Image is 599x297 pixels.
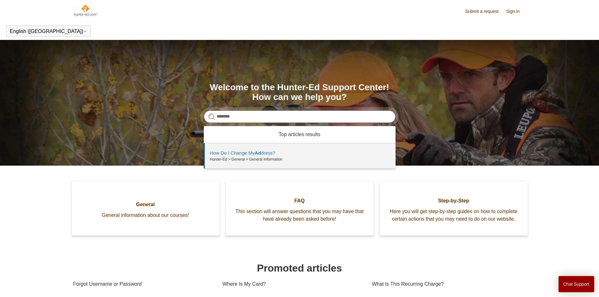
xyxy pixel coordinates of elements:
[210,150,275,157] zd-autocomplete-title-multibrand: Suggested result 1 How Do I Change My Address?
[255,150,261,156] em: Ad
[372,276,521,293] a: What Is This Recurring Charge?
[81,201,210,208] span: General
[389,208,518,223] span: Here you will get step-by-step guides on how to complete certain actions that you may need to do ...
[204,110,396,123] input: Search
[226,181,374,235] a: FAQ This section will answer questions that you may have that have already been asked before!
[506,8,526,15] a: Sign in
[210,157,389,162] zd-autocomplete-breadcrumbs-multibrand: Hunter-Ed > General > General Information
[81,212,210,219] span: General information about our courses!
[235,208,364,223] span: This section will answer questions that you may have that have already been asked before!
[73,276,213,293] a: Forgot Username or Password
[380,181,528,235] a: Step-by-Step Here you will get step-by-step guides on how to complete certain actions that you ma...
[204,83,396,102] h1: Welcome to the Hunter-Ed Support Center! How can we help you?
[235,197,364,205] span: FAQ
[389,197,518,205] span: Step-by-Step
[73,261,526,276] h1: Promoted articles
[558,276,595,292] button: Chat Support
[204,126,396,143] zd-autocomplete-header: Top articles results
[223,276,363,293] a: Where Is My Card?
[465,8,505,15] a: Submit a request
[73,4,99,16] img: Hunter-Ed Help Center home page
[72,181,219,235] a: General General information about our courses!
[10,29,87,34] button: English ([GEOGRAPHIC_DATA])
